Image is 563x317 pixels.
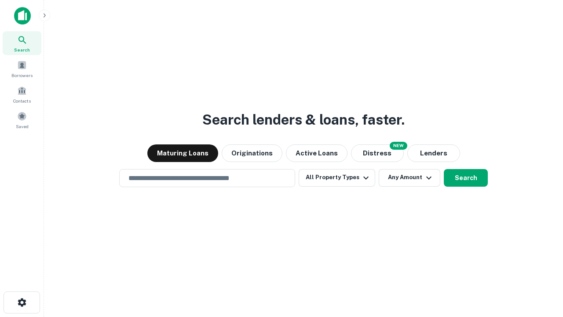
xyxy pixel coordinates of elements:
span: Contacts [13,97,31,104]
a: Contacts [3,82,41,106]
a: Search [3,31,41,55]
iframe: Chat Widget [519,247,563,289]
button: Any Amount [379,169,440,187]
button: Active Loans [286,144,347,162]
span: Saved [16,123,29,130]
span: Search [14,46,30,53]
button: Originations [222,144,282,162]
div: NEW [390,142,407,150]
button: Maturing Loans [147,144,218,162]
a: Borrowers [3,57,41,81]
span: Borrowers [11,72,33,79]
button: All Property Types [299,169,375,187]
button: Lenders [407,144,460,162]
a: Saved [3,108,41,132]
button: Search distressed loans with lien and other non-mortgage details. [351,144,404,162]
h3: Search lenders & loans, faster. [202,109,405,130]
img: capitalize-icon.png [14,7,31,25]
button: Search [444,169,488,187]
